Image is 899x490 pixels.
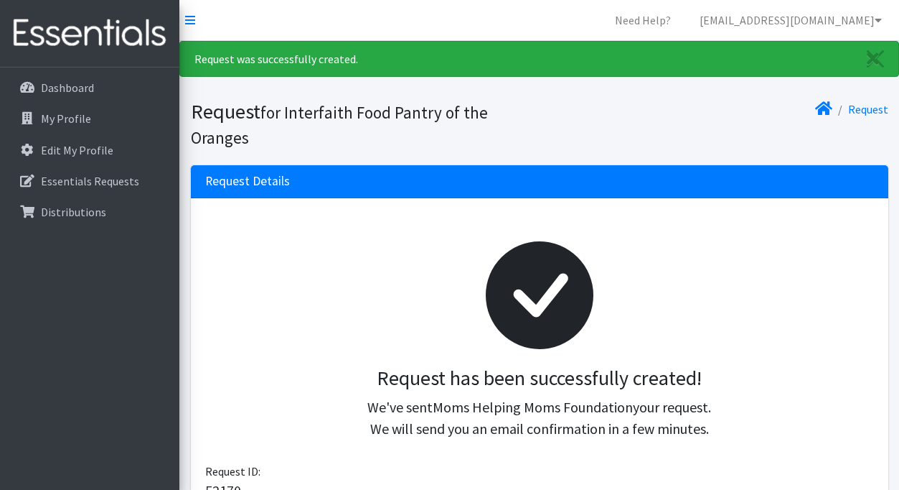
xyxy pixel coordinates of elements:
[6,9,174,57] img: HumanEssentials
[205,174,290,189] h3: Request Details
[433,398,633,416] span: Moms Helping Moms Foundation
[217,397,862,440] p: We've sent your request. We will send you an email confirmation in a few minutes.
[41,111,91,126] p: My Profile
[852,42,898,76] a: Close
[6,167,174,195] a: Essentials Requests
[217,366,862,391] h3: Request has been successfully created!
[6,73,174,102] a: Dashboard
[191,102,488,148] small: for Interfaith Food Pantry of the Oranges
[41,143,113,157] p: Edit My Profile
[41,205,106,219] p: Distributions
[179,41,899,77] div: Request was successfully created.
[41,174,139,188] p: Essentials Requests
[41,80,94,95] p: Dashboard
[6,136,174,165] a: Edit My Profile
[848,102,888,116] a: Request
[205,464,260,479] span: Request ID:
[191,99,535,149] h1: Request
[6,104,174,133] a: My Profile
[6,198,174,226] a: Distributions
[688,6,893,34] a: [EMAIL_ADDRESS][DOMAIN_NAME]
[603,6,682,34] a: Need Help?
